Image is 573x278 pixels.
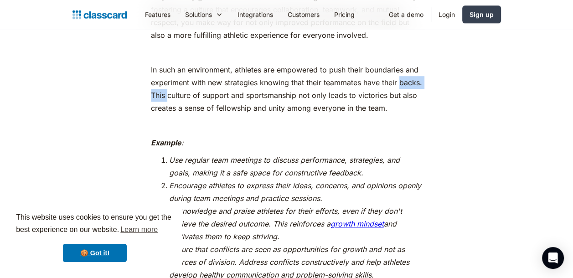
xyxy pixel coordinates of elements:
[151,63,423,114] p: In such an environment, athletes are empowered to push their boundaries and experiment with new s...
[63,244,127,262] a: dismiss cookie message
[169,181,421,203] em: Encourage athletes to express their ideas, concerns, and opinions openly during team meetings and...
[181,138,184,147] em: :
[382,4,431,25] a: Get a demo
[327,4,362,25] a: Pricing
[151,119,423,132] p: ‍
[185,10,212,19] div: Solutions
[138,4,178,25] a: Features
[169,206,402,228] em: Acknowledge and praise athletes for their efforts, even if they don't achieve the desired outcome...
[280,4,327,25] a: Customers
[542,247,564,269] div: Open Intercom Messenger
[119,223,159,237] a: learn more about cookies
[462,5,501,23] a: Sign up
[470,10,494,19] div: Sign up
[72,8,127,21] a: home
[230,4,280,25] a: Integrations
[169,155,400,177] em: Use regular team meetings to discuss performance, strategies, and goals, making it a safe space f...
[330,219,384,228] a: growth mindset
[178,4,230,25] div: Solutions
[16,212,174,237] span: This website uses cookies to ensure you get the best experience on our website.
[431,4,462,25] a: Login
[7,203,182,271] div: cookieconsent
[151,138,181,147] em: Example
[169,219,397,241] em: and motivates them to keep striving.
[151,46,423,59] p: ‍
